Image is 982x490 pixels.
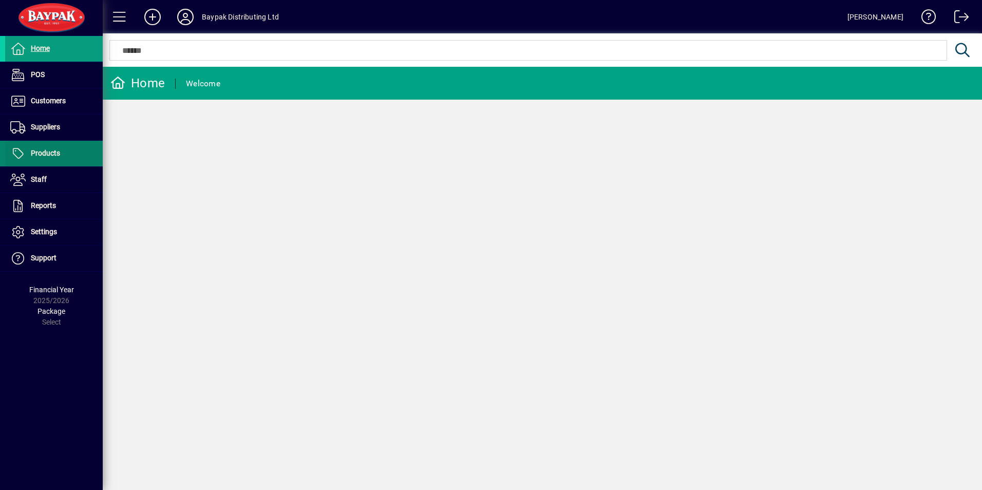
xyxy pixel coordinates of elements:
span: Financial Year [29,286,74,294]
a: Support [5,246,103,271]
button: Profile [169,8,202,26]
div: [PERSON_NAME] [847,9,903,25]
a: Knowledge Base [914,2,936,35]
span: Customers [31,97,66,105]
div: Home [110,75,165,91]
a: Suppliers [5,115,103,140]
span: Products [31,149,60,157]
span: Settings [31,228,57,236]
span: Package [37,307,65,315]
a: Reports [5,193,103,219]
a: Staff [5,167,103,193]
a: Customers [5,88,103,114]
span: Suppliers [31,123,60,131]
a: Logout [947,2,969,35]
span: Reports [31,201,56,210]
span: Staff [31,175,47,183]
span: POS [31,70,45,79]
a: Products [5,141,103,166]
a: POS [5,62,103,88]
div: Welcome [186,76,220,92]
span: Home [31,44,50,52]
a: Settings [5,219,103,245]
button: Add [136,8,169,26]
span: Support [31,254,56,262]
div: Baypak Distributing Ltd [202,9,279,25]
